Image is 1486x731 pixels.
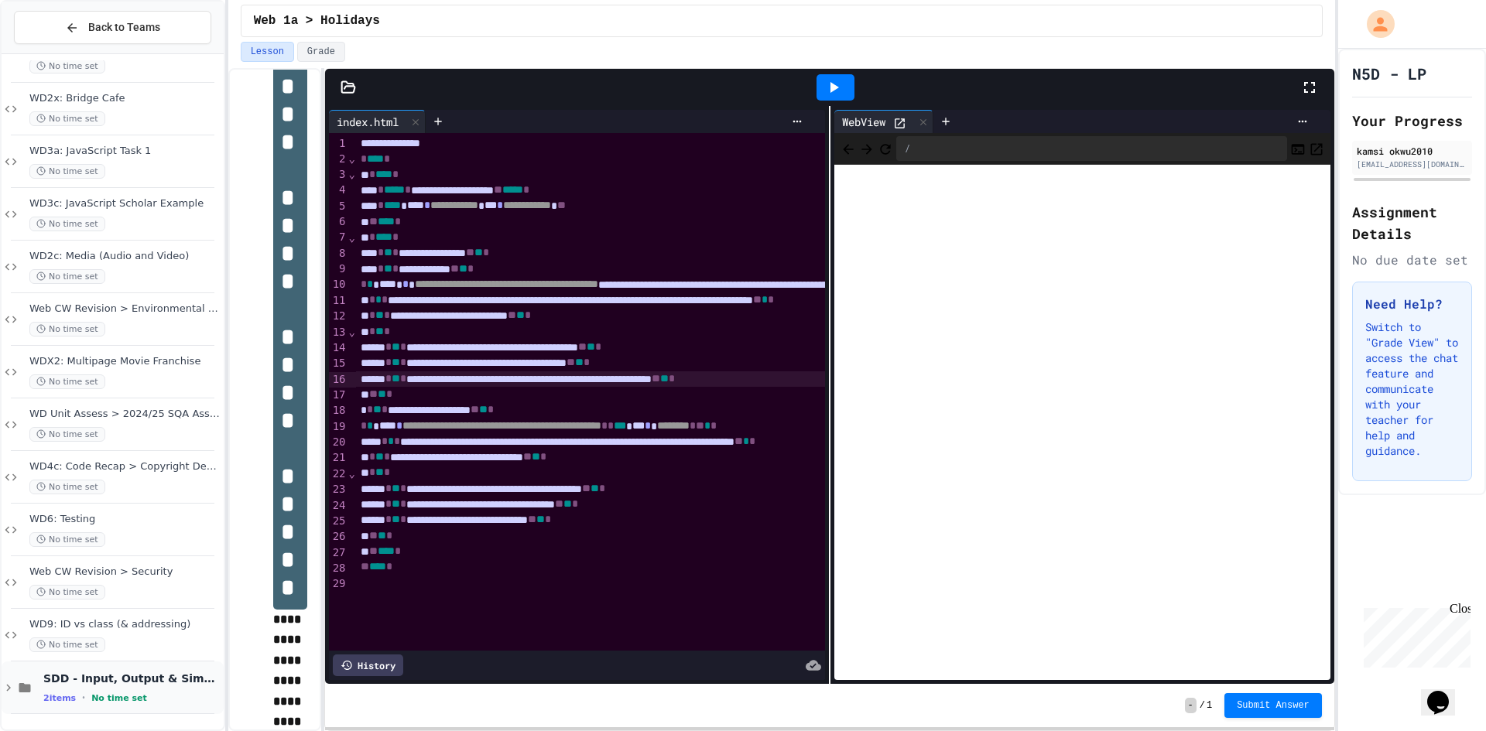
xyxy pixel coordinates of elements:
[43,671,221,685] span: SDD - Input, Output & Simple calculations
[1290,139,1306,158] button: Console
[29,374,105,389] span: No time set
[329,214,348,230] div: 6
[29,637,105,652] span: No time set
[29,322,105,336] span: No time set
[329,419,348,435] div: 19
[1351,6,1399,42] div: My Account
[29,197,221,210] span: WD3c: JavaScript Scholar Example
[329,152,348,167] div: 2
[254,12,380,30] span: Web 1a > Holidays
[29,145,221,158] span: WD3a: JavaScript Task 1
[834,110,933,133] div: WebView
[329,309,348,324] div: 12
[329,356,348,371] div: 15
[1357,144,1467,158] div: kamsi okwu2010
[834,114,893,130] div: WebView
[29,427,105,442] span: No time set
[29,111,105,126] span: No time set
[6,6,107,98] div: Chat with us now!Close
[1421,669,1471,716] iframe: chat widget
[329,136,348,152] div: 1
[329,482,348,497] div: 23
[29,164,105,179] span: No time set
[1352,201,1472,244] h2: Assignment Details
[1224,693,1322,718] button: Submit Answer
[329,435,348,450] div: 20
[329,183,348,198] div: 4
[329,110,426,133] div: index.html
[329,261,348,277] div: 9
[333,654,403,676] div: History
[29,59,105,73] span: No time set
[91,693,147,703] span: No time set
[329,498,348,514] div: 24
[1365,295,1459,313] h3: Need Help?
[297,42,345,62] button: Grade
[841,138,856,158] span: Back
[1352,63,1426,84] h1: N5D - LP
[348,168,356,180] span: Fold line
[329,403,348,418] div: 18
[29,618,221,631] span: WD9: ID vs class (& addressing)
[1237,699,1310,712] span: Submit Answer
[29,513,221,526] span: WD6: Testing
[878,139,893,158] button: Refresh
[29,92,221,105] span: WD2x: Bridge Cafe
[329,167,348,183] div: 3
[348,326,356,338] span: Fold line
[329,114,406,130] div: index.html
[82,692,85,704] span: •
[329,388,348,403] div: 17
[329,450,348,466] div: 21
[29,250,221,263] span: WD2c: Media (Audio and Video)
[1352,251,1472,269] div: No due date set
[29,408,221,421] span: WD Unit Assess > 2024/25 SQA Assignment
[1207,699,1212,712] span: 1
[859,138,875,158] span: Forward
[29,460,221,473] span: WD4c: Code Recap > Copyright Designs & Patents Act
[29,302,221,316] span: Web CW Revision > Environmental Impact
[1365,319,1459,459] p: Switch to "Grade View" to access the chat feature and communicate with your teacher for help and ...
[329,277,348,292] div: 10
[348,467,356,480] span: Fold line
[834,165,1330,681] iframe: Web Preview
[88,19,160,36] span: Back to Teams
[896,136,1287,161] div: /
[1185,698,1197,713] span: -
[1357,159,1467,170] div: [EMAIL_ADDRESS][DOMAIN_NAME]
[329,561,348,576] div: 28
[1352,110,1472,132] h2: Your Progress
[29,269,105,284] span: No time set
[1200,699,1205,712] span: /
[329,372,348,388] div: 16
[43,693,76,703] span: 2 items
[348,152,356,165] span: Fold line
[329,529,348,545] div: 26
[241,42,294,62] button: Lesson
[1358,602,1471,668] iframe: chat widget
[1309,139,1324,158] button: Open in new tab
[29,585,105,599] span: No time set
[348,231,356,244] span: Fold line
[329,325,348,340] div: 13
[14,11,211,44] button: Back to Teams
[329,230,348,245] div: 7
[29,532,105,547] span: No time set
[29,480,105,494] span: No time set
[29,217,105,231] span: No time set
[329,514,348,529] div: 25
[329,576,348,592] div: 29
[29,565,221,579] span: Web CW Revision > Security
[329,293,348,309] div: 11
[329,246,348,261] div: 8
[29,355,221,368] span: WDX2: Multipage Movie Franchise
[329,199,348,214] div: 5
[329,466,348,482] div: 22
[329,545,348,561] div: 27
[329,340,348,356] div: 14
